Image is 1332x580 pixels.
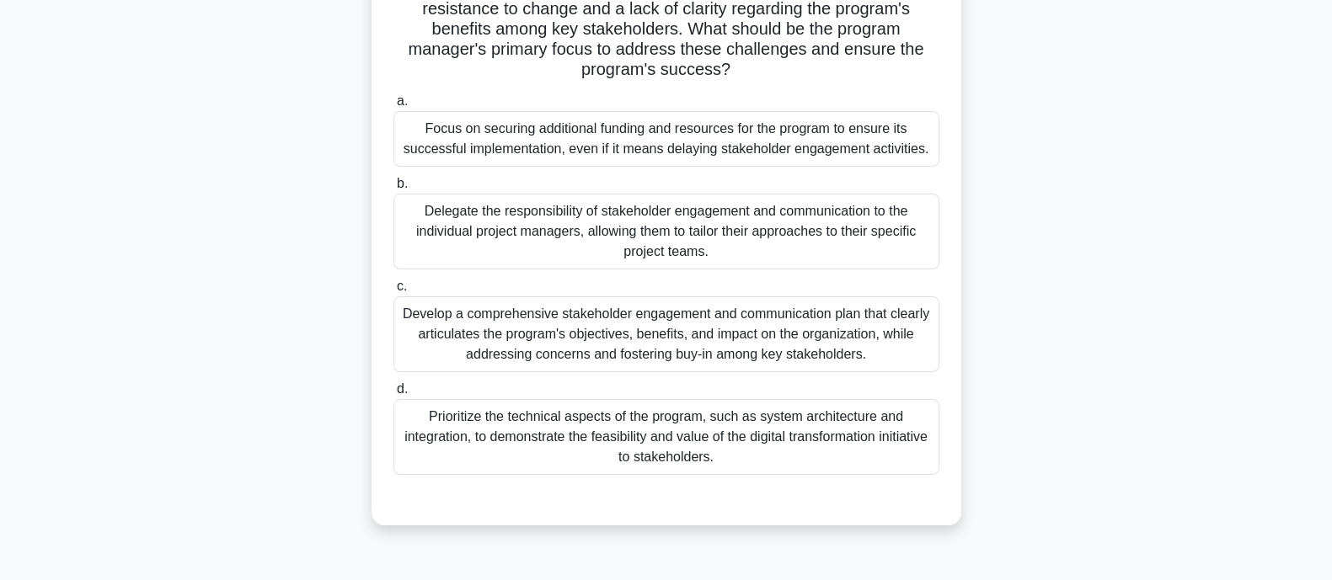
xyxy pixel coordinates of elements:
span: c. [397,279,407,293]
div: Prioritize the technical aspects of the program, such as system architecture and integration, to ... [393,399,939,475]
span: b. [397,176,408,190]
div: Delegate the responsibility of stakeholder engagement and communication to the individual project... [393,194,939,269]
div: Develop a comprehensive stakeholder engagement and communication plan that clearly articulates th... [393,296,939,372]
div: Focus on securing additional funding and resources for the program to ensure its successful imple... [393,111,939,167]
span: a. [397,93,408,108]
span: d. [397,381,408,396]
